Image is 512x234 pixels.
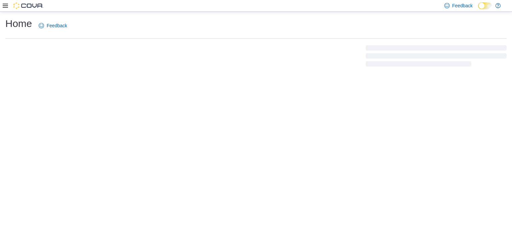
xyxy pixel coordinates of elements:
span: Loading [366,47,507,68]
img: Cova [13,2,43,9]
input: Dark Mode [478,2,492,9]
span: Feedback [47,22,67,29]
a: Feedback [36,19,70,32]
span: Feedback [452,2,473,9]
h1: Home [5,17,32,30]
